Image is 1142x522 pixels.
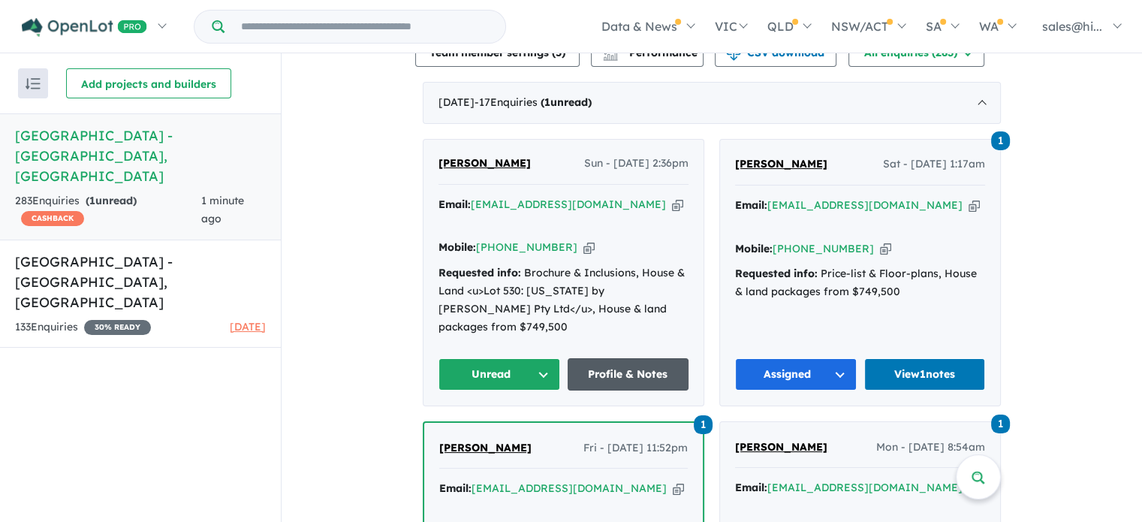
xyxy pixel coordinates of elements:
[583,240,595,255] button: Copy
[735,481,767,494] strong: Email:
[991,415,1010,433] span: 1
[230,320,266,333] span: [DATE]
[544,95,550,109] span: 1
[26,78,41,89] img: sort.svg
[472,481,667,495] a: [EMAIL_ADDRESS][DOMAIN_NAME]
[735,242,773,255] strong: Mobile:
[694,413,713,433] a: 1
[583,439,688,457] span: Fri - [DATE] 11:52pm
[883,155,985,173] span: Sat - [DATE] 1:17am
[880,241,891,257] button: Copy
[15,252,266,312] h5: [GEOGRAPHIC_DATA] - [GEOGRAPHIC_DATA] , [GEOGRAPHIC_DATA]
[603,51,618,61] img: bar-chart.svg
[694,415,713,434] span: 1
[735,155,827,173] a: [PERSON_NAME]
[438,266,521,279] strong: Requested info:
[439,481,472,495] strong: Email:
[439,441,532,454] span: [PERSON_NAME]
[735,267,818,280] strong: Requested info:
[66,68,231,98] button: Add projects and builders
[584,155,689,173] span: Sun - [DATE] 2:36pm
[876,439,985,457] span: Mon - [DATE] 8:54am
[991,412,1010,433] a: 1
[735,358,857,391] button: Assigned
[201,194,244,225] span: 1 minute ago
[673,481,684,496] button: Copy
[726,46,741,61] img: download icon
[568,358,689,391] a: Profile & Notes
[969,198,980,213] button: Copy
[15,125,266,186] h5: [GEOGRAPHIC_DATA] - [GEOGRAPHIC_DATA] , [GEOGRAPHIC_DATA]
[735,265,985,301] div: Price-list & Floor-plans, House & land packages from $749,500
[767,198,963,212] a: [EMAIL_ADDRESS][DOMAIN_NAME]
[438,264,689,336] div: Brochure & Inclusions, House & Land <u>Lot 530: [US_STATE] by [PERSON_NAME] Pty Ltd</u>, House & ...
[438,240,476,254] strong: Mobile:
[767,481,963,494] a: [EMAIL_ADDRESS][DOMAIN_NAME]
[86,194,137,207] strong: ( unread)
[21,211,84,226] span: CASHBACK
[89,194,95,207] span: 1
[438,155,531,173] a: [PERSON_NAME]
[227,11,502,43] input: Try estate name, suburb, builder or developer
[471,198,666,211] a: [EMAIL_ADDRESS][DOMAIN_NAME]
[476,240,577,254] a: [PHONE_NUMBER]
[991,131,1010,150] span: 1
[735,440,827,454] span: [PERSON_NAME]
[991,130,1010,150] a: 1
[438,358,560,391] button: Unread
[735,198,767,212] strong: Email:
[15,318,151,336] div: 133 Enquir ies
[22,18,147,37] img: Openlot PRO Logo White
[541,95,592,109] strong: ( unread)
[773,242,874,255] a: [PHONE_NUMBER]
[438,198,471,211] strong: Email:
[15,192,201,228] div: 283 Enquir ies
[423,82,1001,124] div: [DATE]
[475,95,592,109] span: - 17 Enquir ies
[735,439,827,457] a: [PERSON_NAME]
[84,320,151,335] span: 30 % READY
[1042,19,1102,34] span: sales@hi...
[735,157,827,170] span: [PERSON_NAME]
[438,156,531,170] span: [PERSON_NAME]
[672,197,683,213] button: Copy
[439,439,532,457] a: [PERSON_NAME]
[864,358,986,391] a: View1notes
